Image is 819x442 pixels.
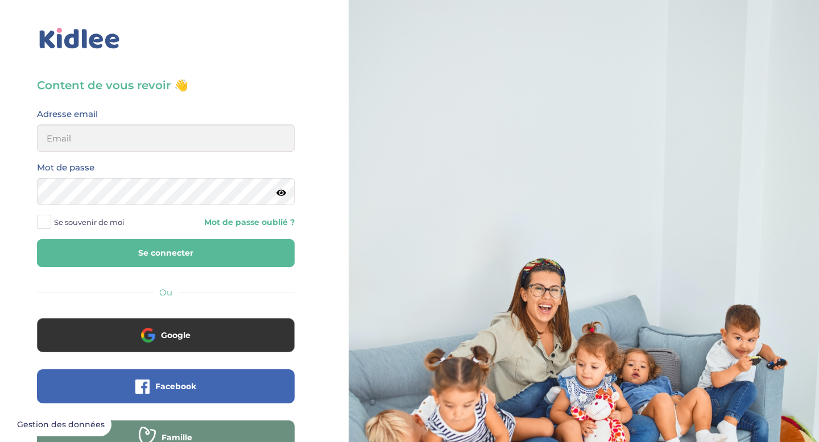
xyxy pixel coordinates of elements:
[37,369,295,403] button: Facebook
[155,381,196,392] span: Facebook
[37,107,98,122] label: Adresse email
[37,239,295,267] button: Se connecter
[159,287,172,298] span: Ou
[10,413,111,437] button: Gestion des données
[174,217,294,228] a: Mot de passe oublié ?
[37,124,295,152] input: Email
[37,337,295,348] a: Google
[54,215,125,230] span: Se souvenir de moi
[141,328,155,342] img: google.png
[37,77,295,93] h3: Content de vous revoir 👋
[37,26,122,52] img: logo_kidlee_bleu
[37,318,295,352] button: Google
[161,330,191,341] span: Google
[37,389,295,399] a: Facebook
[17,420,105,430] span: Gestion des données
[37,160,94,175] label: Mot de passe
[135,380,150,394] img: facebook.png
